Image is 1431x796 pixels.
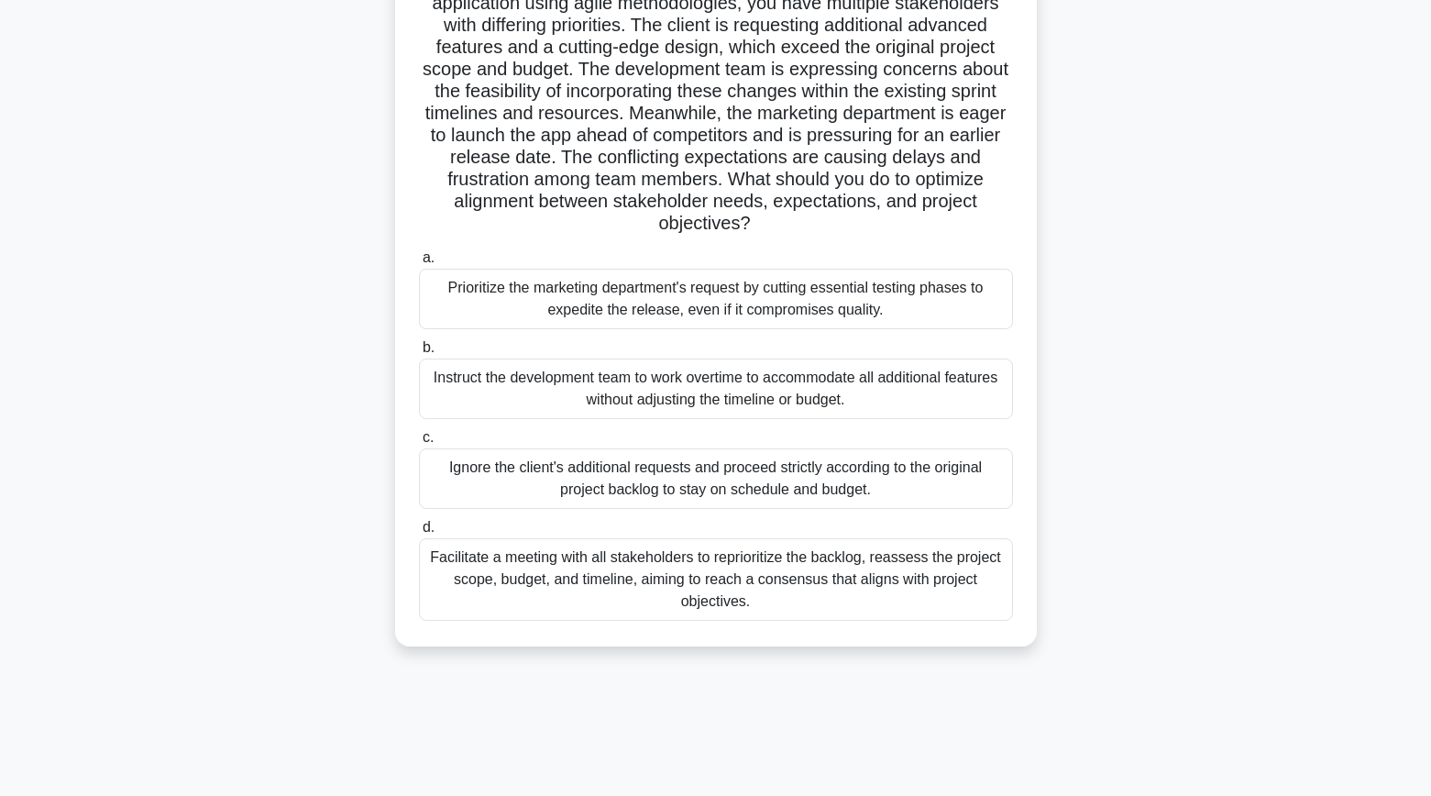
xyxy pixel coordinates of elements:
[423,519,435,535] span: d.
[419,359,1013,419] div: Instruct the development team to work overtime to accommodate all additional features without adj...
[419,538,1013,621] div: Facilitate a meeting with all stakeholders to reprioritize the backlog, reassess the project scop...
[423,339,435,355] span: b.
[423,429,434,445] span: c.
[419,269,1013,329] div: Prioritize the marketing department's request by cutting essential testing phases to expedite the...
[419,448,1013,509] div: Ignore the client's additional requests and proceed strictly according to the original project ba...
[423,249,435,265] span: a.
